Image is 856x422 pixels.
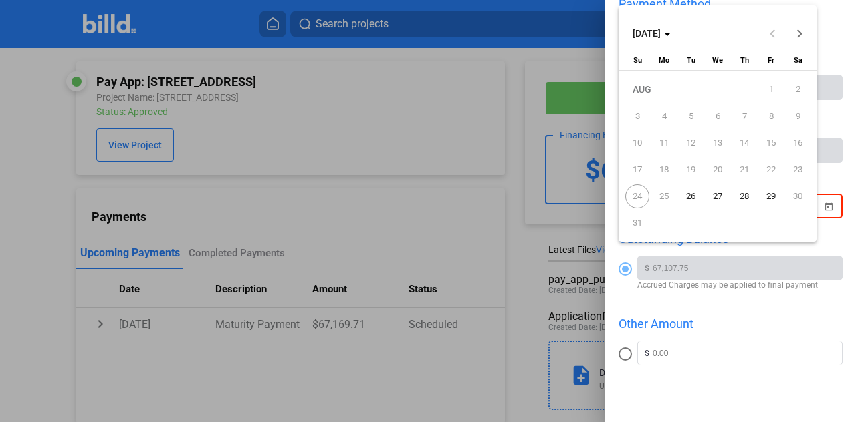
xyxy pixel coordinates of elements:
button: August 12, 2025 [677,130,704,156]
span: 9 [786,104,810,128]
span: 29 [759,184,783,208]
button: August 2, 2025 [784,76,811,103]
span: Su [633,56,642,65]
button: August 27, 2025 [704,183,731,210]
span: [DATE] [633,28,661,39]
span: 26 [679,184,703,208]
button: August 26, 2025 [677,183,704,210]
button: August 25, 2025 [651,183,677,210]
span: 22 [759,158,783,182]
span: 4 [652,104,676,128]
span: 11 [652,131,676,155]
span: 15 [759,131,783,155]
span: 21 [732,158,756,182]
span: 30 [786,184,810,208]
span: 1 [759,77,783,101]
button: August 9, 2025 [784,103,811,130]
span: 14 [732,131,756,155]
span: 7 [732,104,756,128]
span: We [712,56,723,65]
button: August 24, 2025 [624,183,651,210]
span: Mo [659,56,669,65]
button: August 13, 2025 [704,130,731,156]
span: 31 [625,211,649,235]
span: 18 [652,158,676,182]
span: Fr [768,56,774,65]
button: August 22, 2025 [758,156,784,183]
button: August 29, 2025 [758,183,784,210]
span: Tu [687,56,695,65]
button: August 17, 2025 [624,156,651,183]
span: 28 [732,184,756,208]
td: AUG [624,76,758,103]
span: 16 [786,131,810,155]
span: 10 [625,131,649,155]
button: August 20, 2025 [704,156,731,183]
button: Choose month and year [627,21,676,45]
button: August 16, 2025 [784,130,811,156]
button: August 5, 2025 [677,103,704,130]
button: August 19, 2025 [677,156,704,183]
span: 6 [706,104,730,128]
span: 19 [679,158,703,182]
button: August 1, 2025 [758,76,784,103]
button: August 8, 2025 [758,103,784,130]
span: 12 [679,131,703,155]
button: August 28, 2025 [731,183,758,210]
button: August 31, 2025 [624,210,651,236]
button: August 10, 2025 [624,130,651,156]
span: 24 [625,184,649,208]
span: 17 [625,158,649,182]
span: 27 [706,184,730,208]
button: August 23, 2025 [784,156,811,183]
span: 23 [786,158,810,182]
span: Th [740,56,749,65]
span: Sa [794,56,802,65]
span: 20 [706,158,730,182]
span: 3 [625,104,649,128]
button: August 30, 2025 [784,183,811,210]
button: August 3, 2025 [624,103,651,130]
button: August 21, 2025 [731,156,758,183]
span: 8 [759,104,783,128]
span: 13 [706,131,730,155]
button: August 7, 2025 [731,103,758,130]
span: 5 [679,104,703,128]
button: August 14, 2025 [731,130,758,156]
button: August 6, 2025 [704,103,731,130]
button: August 4, 2025 [651,103,677,130]
button: August 15, 2025 [758,130,784,156]
button: Next month [786,20,813,47]
span: 2 [786,77,810,101]
button: August 11, 2025 [651,130,677,156]
span: 25 [652,184,676,208]
button: August 18, 2025 [651,156,677,183]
